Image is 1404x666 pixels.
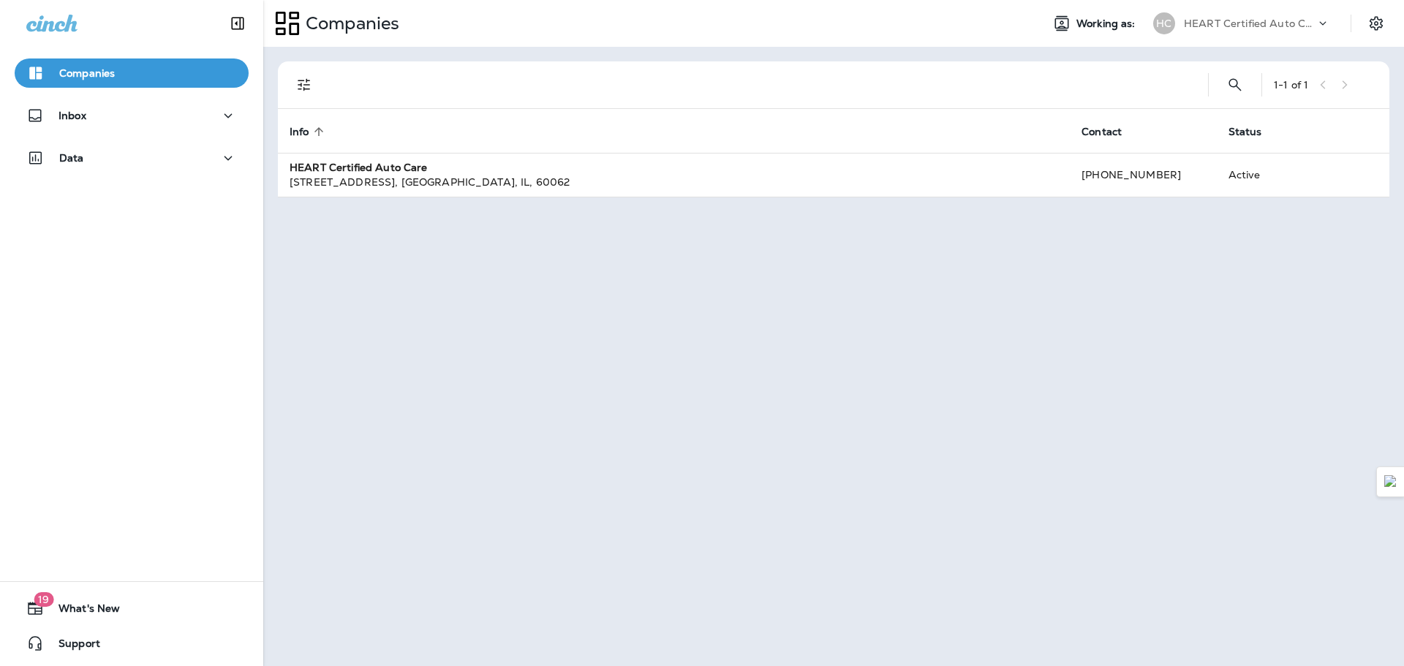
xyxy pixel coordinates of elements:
span: Status [1228,126,1262,138]
span: 19 [34,592,53,607]
span: Support [44,637,100,655]
td: Active [1217,153,1310,197]
p: Companies [300,12,399,34]
span: What's New [44,602,120,620]
span: Status [1228,125,1281,138]
button: Inbox [15,101,249,130]
div: [STREET_ADDRESS] , [GEOGRAPHIC_DATA] , IL , 60062 [290,175,1058,189]
div: 1 - 1 of 1 [1274,79,1308,91]
img: Detect Auto [1384,475,1397,488]
div: HC [1153,12,1175,34]
button: Search Companies [1220,70,1250,99]
button: Companies [15,58,249,88]
span: Info [290,126,309,138]
button: Filters [290,70,319,99]
p: Data [59,152,84,164]
button: Support [15,629,249,658]
p: HEART Certified Auto Care [1184,18,1316,29]
button: Settings [1363,10,1389,37]
span: Contact [1082,126,1122,138]
p: Companies [59,67,115,79]
span: Info [290,125,328,138]
span: Contact [1082,125,1141,138]
button: Collapse Sidebar [217,9,258,38]
strong: HEART Certified Auto Care [290,161,428,174]
td: [PHONE_NUMBER] [1070,153,1216,197]
button: 19What's New [15,594,249,623]
button: Data [15,143,249,173]
span: Working as: [1076,18,1139,30]
p: Inbox [58,110,86,121]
